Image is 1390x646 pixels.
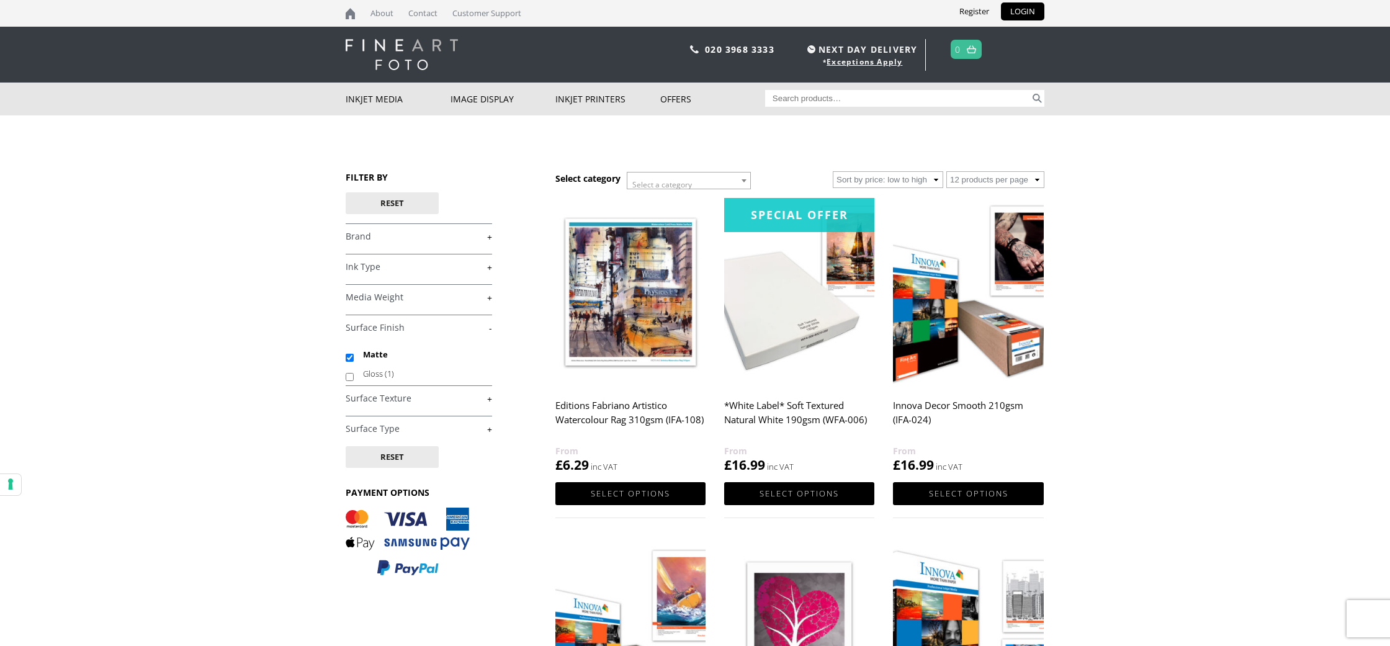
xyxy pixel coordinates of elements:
[555,456,589,473] bdi: 6.29
[346,223,492,248] h4: Brand
[967,45,976,53] img: basket.svg
[1001,2,1044,20] a: LOGIN
[555,198,706,386] img: Editions Fabriano Artistico Watercolour Rag 310gsm (IFA-108)
[893,482,1043,505] a: Select options for “Innova Decor Smooth 210gsm (IFA-024)”
[346,261,492,273] a: +
[893,394,1043,444] h2: Innova Decor Smooth 210gsm (IFA-024)
[346,171,492,183] h3: FILTER BY
[724,198,874,474] a: Special Offer*White Label* Soft Textured Natural White 190gsm (WFA-006) £16.99
[893,456,934,473] bdi: 16.99
[346,487,492,498] h3: PAYMENT OPTIONS
[724,198,874,232] div: Special Offer
[724,456,765,473] bdi: 16.99
[346,446,439,468] button: Reset
[893,198,1043,386] img: Innova Decor Smooth 210gsm (IFA-024)
[724,394,874,444] h2: *White Label* Soft Textured Natural White 190gsm (WFA-006)
[363,345,480,364] label: Matte
[346,423,492,435] a: +
[555,173,621,184] h3: Select category
[346,416,492,441] h4: Surface Type
[346,231,492,243] a: +
[346,393,492,405] a: +
[833,171,943,188] select: Shop order
[363,364,480,384] label: Gloss
[555,456,563,473] span: £
[346,284,492,309] h4: Media Weight
[765,90,1031,107] input: Search products…
[451,83,555,115] a: Image Display
[346,254,492,279] h4: Ink Type
[555,198,706,474] a: Editions Fabriano Artistico Watercolour Rag 310gsm (IFA-108) £6.29
[1030,90,1044,107] button: Search
[385,368,394,379] span: (1)
[555,394,706,444] h2: Editions Fabriano Artistico Watercolour Rag 310gsm (IFA-108)
[724,198,874,386] img: *White Label* Soft Textured Natural White 190gsm (WFA-006)
[346,315,492,339] h4: Surface Finish
[632,179,692,190] span: Select a category
[346,192,439,214] button: Reset
[346,83,451,115] a: Inkjet Media
[555,83,660,115] a: Inkjet Printers
[724,456,732,473] span: £
[804,42,917,56] span: NEXT DAY DELIVERY
[555,482,706,505] a: Select options for “Editions Fabriano Artistico Watercolour Rag 310gsm (IFA-108)”
[346,292,492,303] a: +
[955,40,961,58] a: 0
[950,2,998,20] a: Register
[807,45,815,53] img: time.svg
[705,43,774,55] a: 020 3968 3333
[827,56,902,67] a: Exceptions Apply
[660,83,765,115] a: Offers
[724,482,874,505] a: Select options for “*White Label* Soft Textured Natural White 190gsm (WFA-006)”
[346,508,470,576] img: PAYMENT OPTIONS
[893,456,900,473] span: £
[893,198,1043,474] a: Innova Decor Smooth 210gsm (IFA-024) £16.99
[346,322,492,334] a: -
[346,385,492,410] h4: Surface Texture
[690,45,699,53] img: phone.svg
[346,39,458,70] img: logo-white.svg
